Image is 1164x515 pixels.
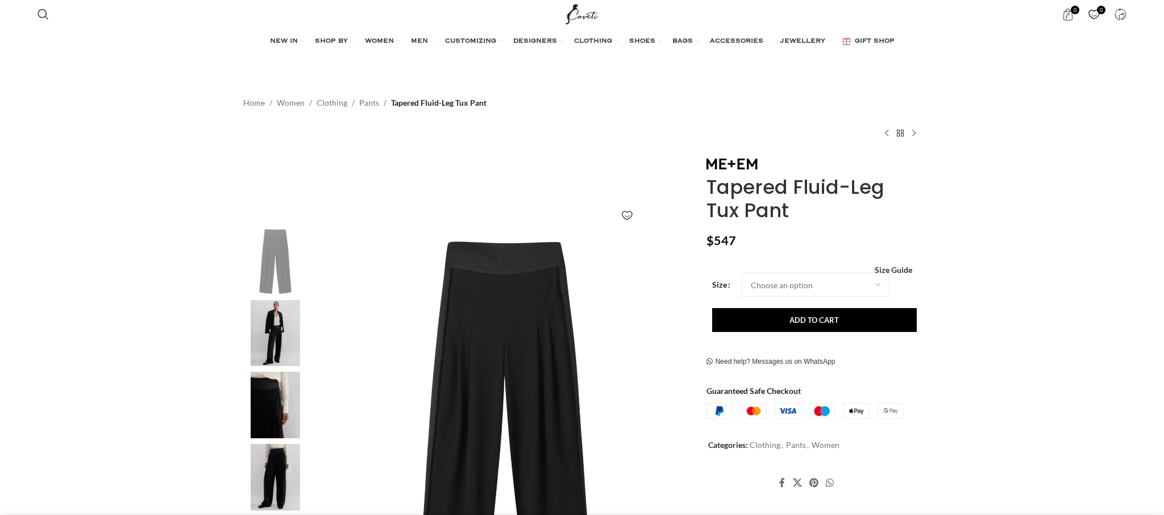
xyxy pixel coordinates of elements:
bdi: 547 [706,233,736,248]
a: Site logo [563,9,601,18]
span: Categories: [708,440,748,450]
span: 0 [1097,6,1105,14]
a: X social link [789,474,805,491]
a: BAGS [672,30,699,53]
span: CLOTHING [574,37,612,46]
img: Me and Em dresses [240,300,310,367]
img: Me and Em collection [240,372,310,438]
label: Size [712,279,730,291]
img: Me and Em Black dress [240,444,310,510]
img: guaranteed-safe-checkout-bordered.j [706,403,904,419]
div: Main navigation [32,30,1132,53]
span: NEW IN [270,37,298,46]
img: Tapered Fluid-Leg Tux Pant [240,228,310,294]
a: Pants [359,97,379,109]
a: Previous product [880,126,893,140]
span: GIFT SHOP [855,37,895,46]
a: SHOES [629,30,661,53]
a: WOMEN [365,30,400,53]
span: DESIGNERS [513,37,557,46]
a: Next product [907,126,921,140]
span: $ [706,233,714,248]
a: Women [277,97,305,109]
a: Home [243,97,265,109]
a: Women [812,440,839,450]
a: GIFT SHOP [842,30,895,53]
nav: Breadcrumb [243,97,487,109]
div: My Wishlist [1083,3,1106,26]
span: CUSTOMIZING [445,37,496,46]
span: , [781,439,783,451]
a: Pinterest social link [805,474,822,491]
a: MEN [411,30,434,53]
a: Facebook social link [776,474,789,491]
img: GiftBag [842,38,851,45]
span: , [807,439,809,451]
a: Clothing [750,440,780,450]
a: Need help? Messages us on WhatsApp [706,358,835,367]
a: DESIGNERS [513,30,563,53]
span: JEWELLERY [780,37,825,46]
a: WhatsApp social link [822,474,838,491]
span: 0 [1071,6,1079,14]
span: WOMEN [365,37,394,46]
a: CLOTHING [574,30,618,53]
span: BAGS [672,37,693,46]
a: Pants [786,440,806,450]
span: ACCESSORIES [710,37,763,46]
span: SHOES [629,37,655,46]
span: MEN [411,37,428,46]
h1: Tapered Fluid-Leg Tux Pant [706,176,921,222]
a: Search [32,3,55,26]
a: JEWELLERY [780,30,831,53]
span: SHOP BY [315,37,348,46]
a: ACCESSORIES [710,30,769,53]
a: 0 [1057,3,1080,26]
a: NEW IN [270,30,304,53]
span: Tapered Fluid-Leg Tux Pant [391,97,487,109]
button: Add to cart [712,308,917,332]
a: CUSTOMIZING [445,30,502,53]
a: SHOP BY [315,30,354,53]
strong: Guaranteed Safe Checkout [706,386,801,396]
a: 0 [1083,3,1106,26]
img: Me and Em [706,159,758,169]
a: Clothing [317,97,347,109]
